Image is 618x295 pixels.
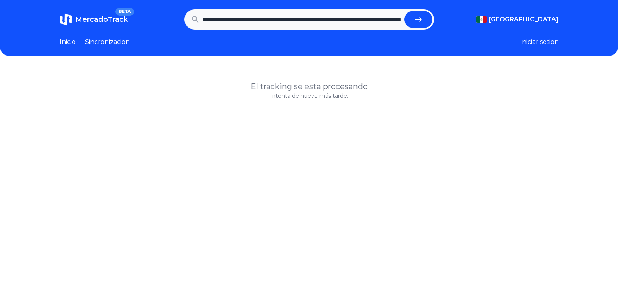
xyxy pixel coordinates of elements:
[520,37,559,47] button: Iniciar sesion
[75,15,128,24] span: MercadoTrack
[60,13,128,26] a: MercadoTrackBETA
[60,81,559,92] h1: El tracking se esta procesando
[489,15,559,24] span: [GEOGRAPHIC_DATA]
[476,15,559,24] button: [GEOGRAPHIC_DATA]
[60,92,559,100] p: Intenta de nuevo más tarde.
[85,37,130,47] a: Sincronizacion
[60,37,76,47] a: Inicio
[476,16,487,23] img: Mexico
[60,13,72,26] img: MercadoTrack
[115,8,134,16] span: BETA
